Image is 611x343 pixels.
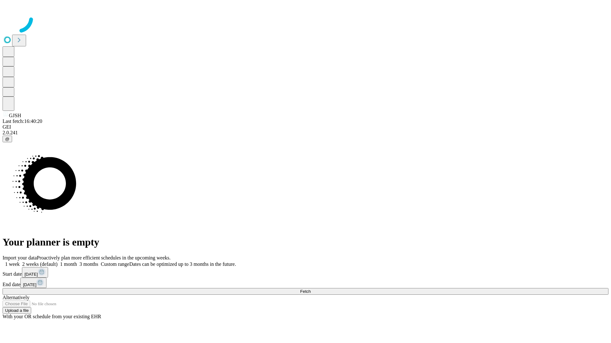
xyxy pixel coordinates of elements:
[3,278,608,288] div: End date
[23,282,36,287] span: [DATE]
[5,137,10,141] span: @
[3,130,608,136] div: 2.0.241
[60,261,77,267] span: 1 month
[3,255,37,260] span: Import your data
[3,118,42,124] span: Last fetch: 16:40:20
[101,261,129,267] span: Custom range
[25,272,38,277] span: [DATE]
[3,236,608,248] h1: Your planner is empty
[5,261,20,267] span: 1 week
[3,136,12,142] button: @
[3,124,608,130] div: GEI
[37,255,171,260] span: Proactively plan more efficient schedules in the upcoming weeks.
[3,307,31,314] button: Upload a file
[129,261,236,267] span: Dates can be optimized up to 3 months in the future.
[22,261,58,267] span: 2 weeks (default)
[3,314,101,319] span: With your OR schedule from your existing EHR
[22,267,48,278] button: [DATE]
[3,295,29,300] span: Alternatively
[80,261,98,267] span: 3 months
[20,278,46,288] button: [DATE]
[3,267,608,278] div: Start date
[300,289,311,294] span: Fetch
[9,113,21,118] span: GJSH
[3,288,608,295] button: Fetch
